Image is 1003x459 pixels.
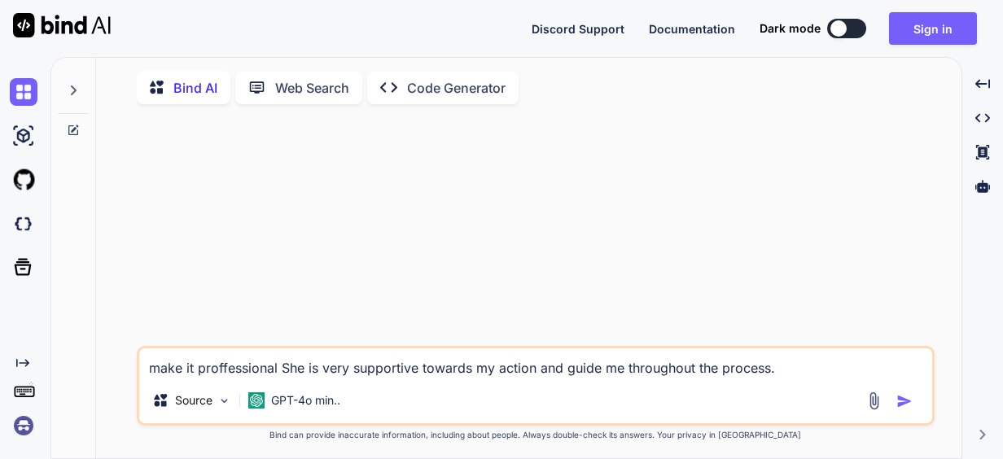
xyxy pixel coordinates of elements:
img: attachment [865,391,883,410]
img: chat [10,78,37,106]
p: Bind AI [173,78,217,98]
button: Discord Support [532,20,624,37]
img: GPT-4o mini [248,392,265,409]
img: githubLight [10,166,37,194]
button: Documentation [649,20,735,37]
p: Bind can provide inaccurate information, including about people. Always double-check its answers.... [137,429,935,441]
img: icon [896,393,913,409]
p: Source [175,392,212,409]
span: Discord Support [532,22,624,36]
span: Documentation [649,22,735,36]
span: Dark mode [760,20,821,37]
img: signin [10,412,37,439]
p: GPT-4o min.. [271,392,340,409]
textarea: make it proffessional She is very supportive towards my action and guide me throughout the process. [139,348,932,378]
p: Web Search [275,78,349,98]
img: ai-studio [10,122,37,150]
img: Pick Models [217,394,231,408]
img: Bind AI [13,13,111,37]
p: Code Generator [407,78,506,98]
button: Sign in [889,12,977,45]
img: darkCloudIdeIcon [10,210,37,238]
